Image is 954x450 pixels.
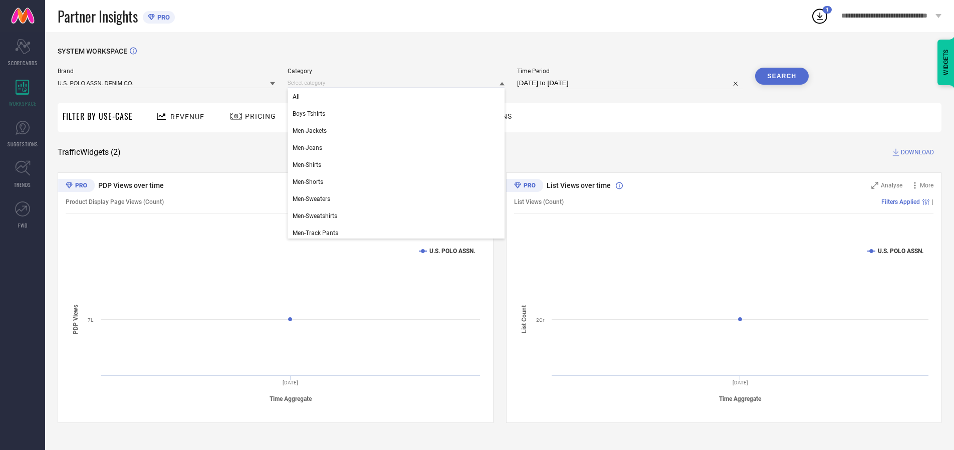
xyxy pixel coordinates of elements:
span: Category [288,68,505,75]
div: Premium [506,179,543,194]
svg: Zoom [871,182,878,189]
span: Men-Sweatshirts [293,212,337,219]
text: [DATE] [732,380,748,385]
span: List Views over time [547,181,611,189]
span: Product Display Page Views (Count) [66,198,164,205]
text: U.S. POLO ASSN. [878,248,923,255]
span: DOWNLOAD [901,147,934,157]
span: List Views (Count) [514,198,564,205]
div: Men-Sweaters [288,190,505,207]
span: Traffic Widgets ( 2 ) [58,147,121,157]
input: Select category [288,78,505,88]
button: Search [755,68,809,85]
span: Boys-Tshirts [293,110,325,117]
span: Pricing [245,112,276,120]
span: Men-Shirts [293,161,321,168]
tspan: PDP Views [72,304,79,334]
span: Men-Shorts [293,178,323,185]
span: SCORECARDS [8,59,38,67]
div: Men-Jeans [288,139,505,156]
span: 1 [826,7,829,13]
span: Revenue [170,113,204,121]
span: Time Period [517,68,743,75]
span: Filter By Use-Case [63,110,133,122]
span: PDP Views over time [98,181,164,189]
span: Filters Applied [881,198,920,205]
span: All [293,93,300,100]
span: SUGGESTIONS [8,140,38,148]
span: Brand [58,68,275,75]
input: Select time period [517,77,743,89]
div: Open download list [811,7,829,25]
div: Men-Shorts [288,173,505,190]
text: 2Cr [536,317,545,323]
div: Boys-Tshirts [288,105,505,122]
span: | [932,198,933,205]
span: Men-Jeans [293,144,322,151]
span: Men-Sweaters [293,195,330,202]
span: Partner Insights [58,6,138,27]
tspan: List Count [521,305,528,333]
span: WORKSPACE [9,100,37,107]
div: Men-Shirts [288,156,505,173]
span: Men-Track Pants [293,230,338,237]
div: All [288,88,505,105]
span: FWD [18,221,28,229]
span: More [920,182,933,189]
div: Men-Track Pants [288,224,505,242]
text: U.S. POLO ASSN. [429,248,475,255]
text: [DATE] [283,380,298,385]
tspan: Time Aggregate [719,395,762,402]
span: Men-Jackets [293,127,327,134]
span: TRENDS [14,181,31,188]
span: Analyse [881,182,902,189]
text: 7L [88,317,94,323]
div: Premium [58,179,95,194]
span: PRO [155,14,170,21]
div: Men-Jackets [288,122,505,139]
div: Men-Sweatshirts [288,207,505,224]
tspan: Time Aggregate [270,395,312,402]
span: SYSTEM WORKSPACE [58,47,127,55]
